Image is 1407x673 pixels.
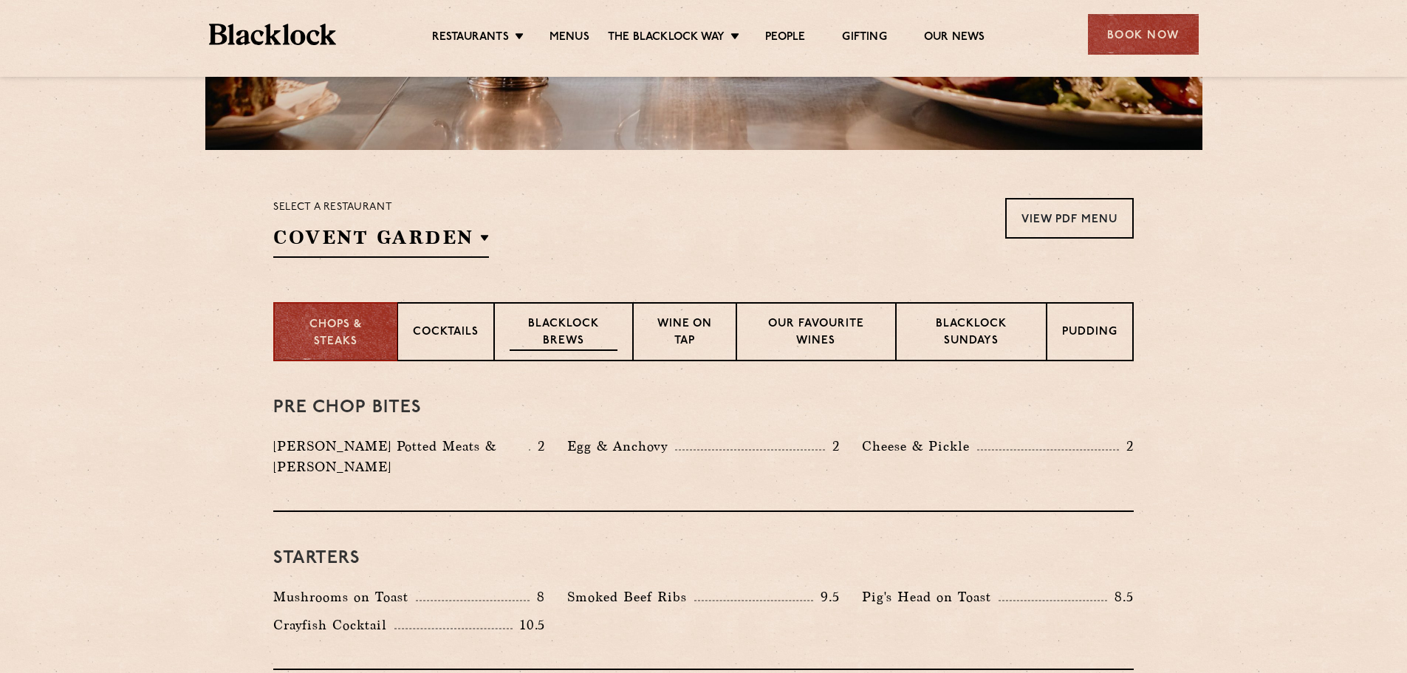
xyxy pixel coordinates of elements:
h3: Starters [273,549,1134,568]
p: Our favourite wines [752,316,880,351]
a: Restaurants [432,30,509,47]
div: Book Now [1088,14,1199,55]
p: Wine on Tap [648,316,721,351]
p: Select a restaurant [273,198,489,217]
h2: Covent Garden [273,225,489,258]
p: Cocktails [413,324,479,343]
p: 8 [530,587,545,607]
p: 2 [825,437,840,456]
p: Mushrooms on Toast [273,587,416,607]
p: 2 [530,437,545,456]
p: Crayfish Cocktail [273,615,394,635]
p: 10.5 [513,615,545,635]
a: Our News [924,30,985,47]
p: 2 [1119,437,1134,456]
p: 8.5 [1107,587,1134,607]
a: People [765,30,805,47]
img: BL_Textured_Logo-footer-cropped.svg [209,24,337,45]
p: Egg & Anchovy [567,436,675,457]
a: The Blacklock Way [608,30,725,47]
p: Smoked Beef Ribs [567,587,694,607]
p: Cheese & Pickle [862,436,977,457]
p: Pig's Head on Toast [862,587,999,607]
a: Menus [550,30,589,47]
p: Blacklock Brews [510,316,617,351]
p: 9.5 [813,587,840,607]
a: View PDF Menu [1005,198,1134,239]
p: Blacklock Sundays [911,316,1031,351]
a: Gifting [842,30,886,47]
p: Pudding [1062,324,1117,343]
p: Chops & Steaks [290,317,382,350]
h3: Pre Chop Bites [273,398,1134,417]
p: [PERSON_NAME] Potted Meats & [PERSON_NAME] [273,436,529,477]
